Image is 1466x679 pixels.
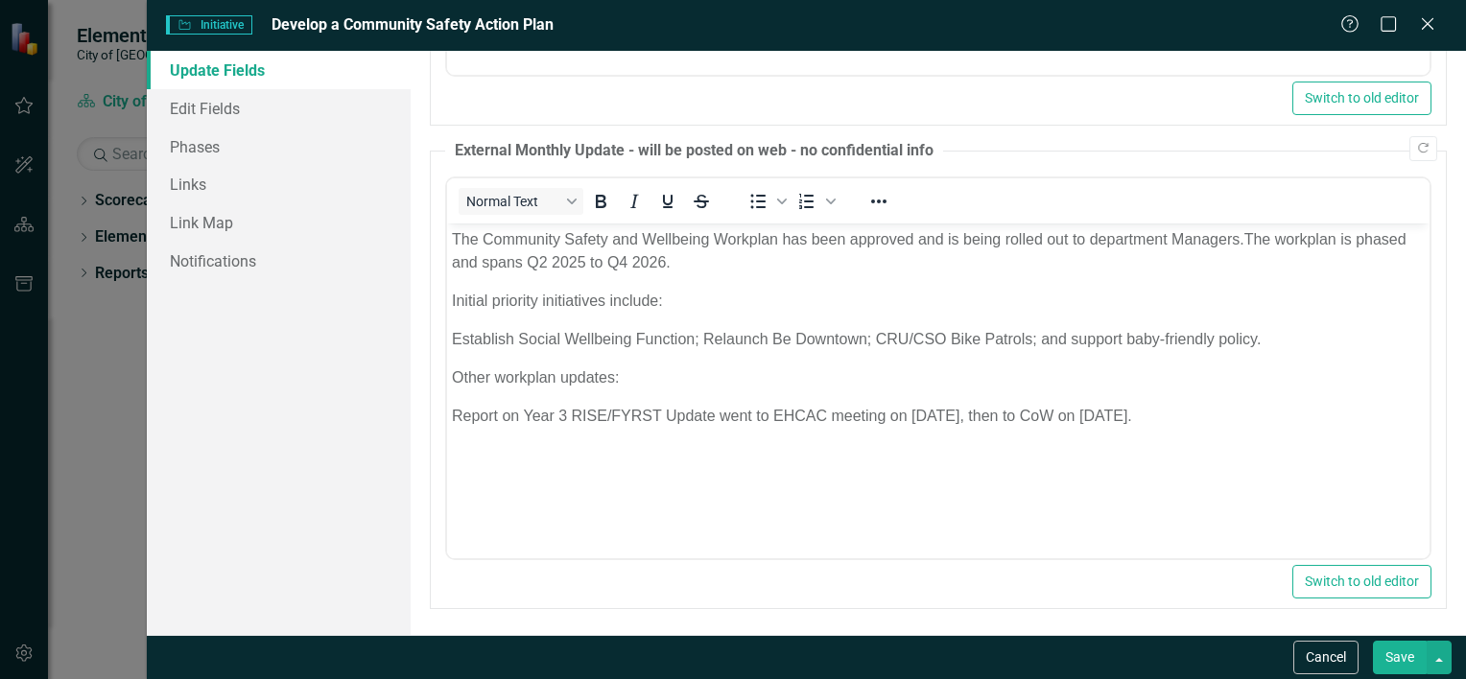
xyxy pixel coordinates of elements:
button: Strikethrough [685,188,718,215]
span: Other workplan updates: [5,104,172,120]
div: Bullet list [742,188,790,215]
a: Phases [147,128,411,166]
span: Normal Text [466,194,560,209]
iframe: Rich Text Area [447,223,1430,558]
a: Edit Fields [147,89,411,128]
a: Update Fields [147,51,411,89]
button: Cancel [1293,641,1359,674]
span: Initiative [166,15,252,35]
button: Switch to old editor [1292,565,1431,598]
a: Link Map [147,203,411,242]
span: Develop a Community Safety Action Plan [272,15,554,34]
span: Initial priority initiatives include: [5,4,216,20]
button: Underline [651,188,684,215]
button: Bold [584,188,617,215]
button: Save [1373,641,1427,674]
button: Block Normal Text [459,188,583,215]
span: Report on Year 3 RISE/FYRST Update went to EHCAC meeting on [DATE], then to CoW on [DATE]. Comple... [5,142,924,273]
legend: External Monthly Update - will be posted on web - no confidential info [445,140,943,162]
button: Reveal or hide additional toolbar items [863,188,895,215]
div: Numbered list [791,188,839,215]
span: Establish Social Wellbeing Function; Be Downtown; CRU/CSO Bike Patrols; RISE/FYRST support; and s... [5,42,928,82]
button: Italic [618,188,650,215]
a: Links [147,165,411,203]
a: Notifications [147,242,411,280]
button: Switch to old editor [1292,82,1431,115]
